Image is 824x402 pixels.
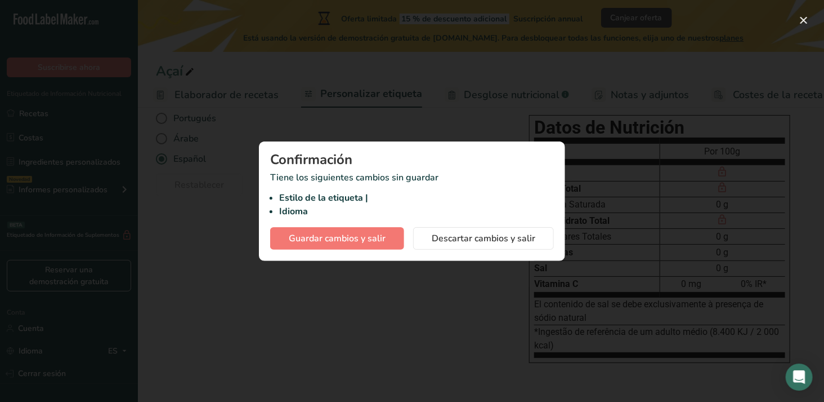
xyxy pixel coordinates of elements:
font: Tiene los siguientes cambios sin guardar [270,171,438,184]
span: Descartar cambios y salir [432,232,535,245]
div: Confirmación [270,153,554,166]
span: Guardar cambios y salir [289,232,386,245]
div: Abra o Intercom Messenger [786,364,813,391]
li: Estilo de la etiqueta | [279,191,554,205]
button: Guardar cambios y salir [270,227,404,250]
button: Descartar cambios y salir [413,227,554,250]
li: Idioma [279,205,554,218]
